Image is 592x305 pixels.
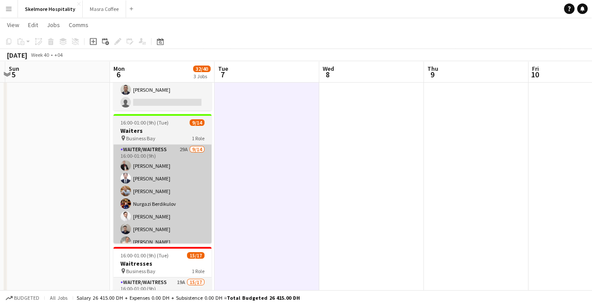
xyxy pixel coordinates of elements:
[194,73,210,80] div: 3 Jobs
[69,21,88,29] span: Comms
[4,19,23,31] a: View
[25,19,42,31] a: Edit
[113,260,211,267] h3: Waitresses
[54,52,63,58] div: +04
[9,65,19,73] span: Sun
[7,69,19,80] span: 5
[43,19,63,31] a: Jobs
[77,295,300,301] div: Salary 26 415.00 DH + Expenses 0.00 DH + Subsistence 0.00 DH =
[126,135,155,142] span: Business Bay
[323,65,334,73] span: Wed
[120,252,169,259] span: 16:00-01:00 (9h) (Tue)
[531,69,539,80] span: 10
[113,127,211,135] h3: Waiters
[426,69,438,80] span: 9
[65,19,92,31] a: Comms
[14,295,39,301] span: Budgeted
[18,0,83,17] button: Skelmore Hospitality
[113,65,125,73] span: Mon
[126,268,155,274] span: Business Bay
[28,21,38,29] span: Edit
[190,119,204,126] span: 9/14
[83,0,126,17] button: Masra Coffee
[427,65,438,73] span: Thu
[193,66,211,72] span: 32/40
[227,295,300,301] span: Total Budgeted 26 415.00 DH
[7,21,19,29] span: View
[4,293,41,303] button: Budgeted
[532,65,539,73] span: Fri
[7,51,27,59] div: [DATE]
[217,69,228,80] span: 7
[192,135,204,142] span: 1 Role
[218,65,228,73] span: Tue
[48,295,69,301] span: All jobs
[120,119,169,126] span: 16:00-01:00 (9h) (Tue)
[113,114,211,243] app-job-card: 16:00-01:00 (9h) (Tue)9/14Waiters Business Bay1 RoleWaiter/Waitress29A9/1416:00-01:00 (9h)[PERSON...
[187,252,204,259] span: 15/17
[47,21,60,29] span: Jobs
[192,268,204,274] span: 1 Role
[321,69,334,80] span: 8
[29,52,51,58] span: Week 40
[112,69,125,80] span: 6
